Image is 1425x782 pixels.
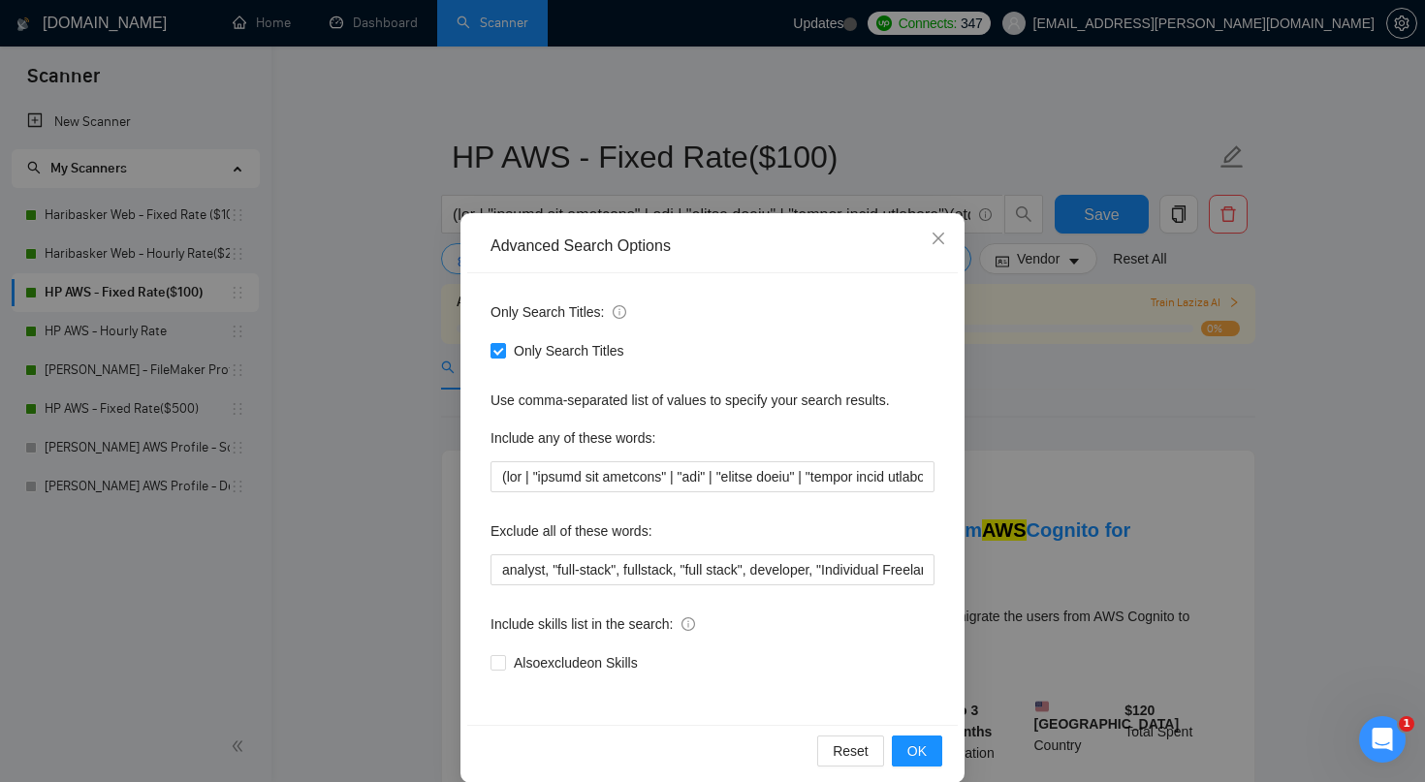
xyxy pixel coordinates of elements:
[907,740,927,762] span: OK
[1399,716,1414,732] span: 1
[491,613,695,635] span: Include skills list in the search:
[817,735,884,766] button: Reset
[506,652,646,673] span: Also exclude on Skills
[491,235,934,257] div: Advanced Search Options
[1359,716,1406,763] iframe: Intercom live chat
[892,735,942,766] button: OK
[613,305,626,319] span: info-circle
[931,231,946,246] span: close
[681,617,695,631] span: info-circle
[491,422,655,454] label: Include any of these words:
[912,213,965,266] button: Close
[491,516,652,547] label: Exclude all of these words:
[491,390,934,411] div: Use comma-separated list of values to specify your search results.
[833,740,869,762] span: Reset
[506,340,632,361] span: Only Search Titles
[491,301,626,323] span: Only Search Titles:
